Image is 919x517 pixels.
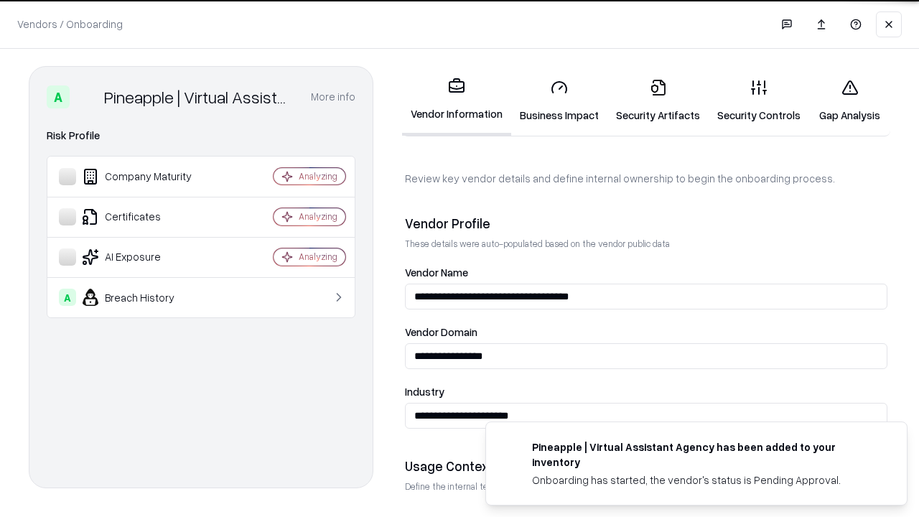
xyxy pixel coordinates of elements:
[405,457,887,475] div: Usage Context
[17,17,123,32] p: Vendors / Onboarding
[299,251,337,263] div: Analyzing
[402,66,511,136] a: Vendor Information
[59,289,76,306] div: A
[405,327,887,337] label: Vendor Domain
[532,439,872,470] div: Pineapple | Virtual Assistant Agency has been added to your inventory
[503,439,521,457] img: trypineapple.com
[809,67,890,134] a: Gap Analysis
[405,171,887,186] p: Review key vendor details and define internal ownership to begin the onboarding process.
[59,168,230,185] div: Company Maturity
[59,208,230,225] div: Certificates
[104,85,294,108] div: Pineapple | Virtual Assistant Agency
[405,267,887,278] label: Vendor Name
[299,210,337,223] div: Analyzing
[299,170,337,182] div: Analyzing
[47,85,70,108] div: A
[405,238,887,250] p: These details were auto-populated based on the vendor public data
[59,289,230,306] div: Breach History
[405,480,887,493] p: Define the internal team and reason for using this vendor. This helps assess business relevance a...
[59,248,230,266] div: AI Exposure
[75,85,98,108] img: Pineapple | Virtual Assistant Agency
[47,127,355,144] div: Risk Profile
[709,67,809,134] a: Security Controls
[311,84,355,110] button: More info
[532,472,872,488] div: Onboarding has started, the vendor's status is Pending Approval.
[405,215,887,232] div: Vendor Profile
[607,67,709,134] a: Security Artifacts
[405,386,887,397] label: Industry
[511,67,607,134] a: Business Impact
